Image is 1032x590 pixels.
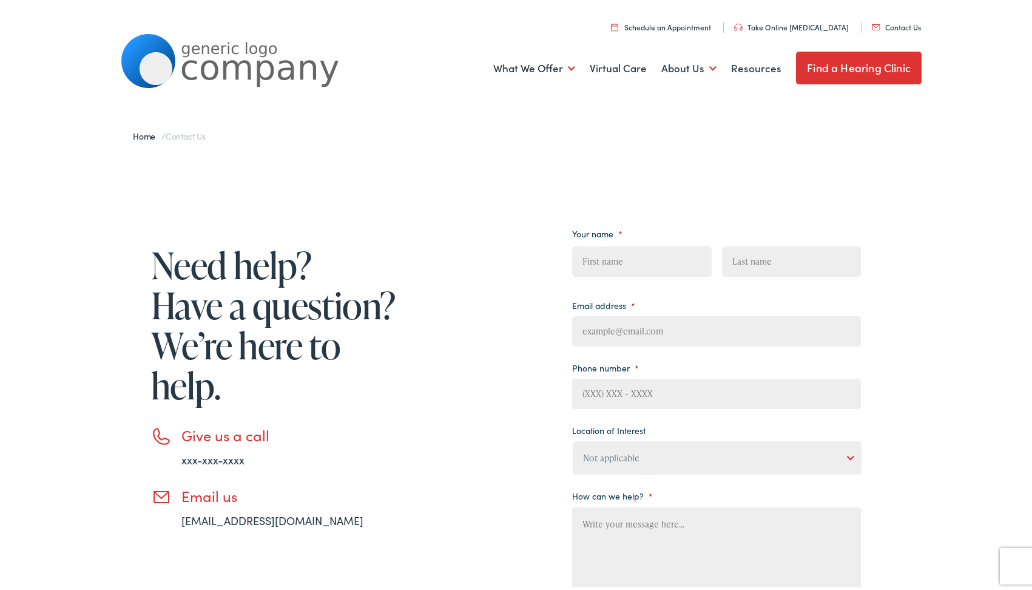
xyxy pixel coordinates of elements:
a: What We Offer [493,43,575,88]
label: Email address [572,297,635,308]
label: How can we help? [572,487,653,498]
img: utility icon [611,20,618,28]
img: utility icon [872,21,880,27]
a: Virtual Care [590,43,647,88]
input: Last name [722,243,861,274]
h1: Need help? Have a question? We’re here to help. [151,242,400,402]
label: Your name [572,225,622,236]
h3: Give us a call [181,424,400,441]
h3: Email us [181,484,400,502]
span: Contact Us [166,127,206,139]
input: (XXX) XXX - XXXX [572,376,861,406]
a: About Us [661,43,717,88]
a: Home [133,127,161,139]
label: Location of Interest [572,422,646,433]
a: xxx-xxx-xxxx [181,449,245,464]
a: Resources [731,43,781,88]
a: Take Online [MEDICAL_DATA] [734,19,849,29]
img: utility icon [734,21,743,28]
a: Contact Us [872,19,921,29]
a: Find a Hearing Clinic [796,49,922,81]
label: Phone number [572,359,639,370]
input: First name [572,243,711,274]
input: example@email.com [572,313,861,344]
a: [EMAIL_ADDRESS][DOMAIN_NAME] [181,510,363,525]
a: Schedule an Appointment [611,19,711,29]
span: / [133,127,206,139]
